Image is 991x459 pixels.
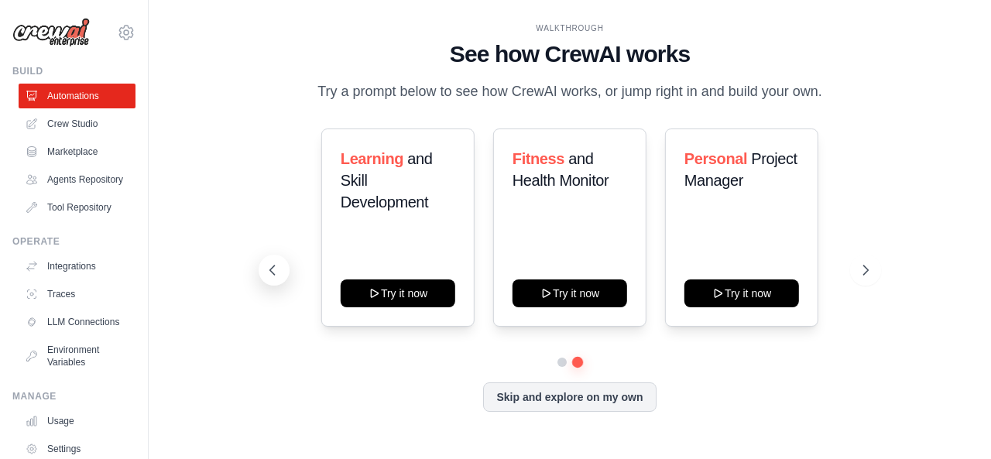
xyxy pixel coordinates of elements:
[513,150,609,189] span: and Health Monitor
[19,310,135,334] a: LLM Connections
[12,18,90,47] img: Logo
[340,150,403,167] span: Learning
[310,80,830,103] p: Try a prompt below to see how CrewAI works, or jump right in and build your own.
[914,385,991,459] iframe: Chat Widget
[483,382,656,412] button: Skip and explore on my own
[12,65,135,77] div: Build
[19,167,135,192] a: Agents Repository
[19,254,135,279] a: Integrations
[684,279,799,307] button: Try it now
[271,40,868,68] h1: See how CrewAI works
[19,282,135,307] a: Traces
[271,22,868,34] div: WALKTHROUGH
[513,150,564,167] span: Fitness
[684,150,747,167] span: Personal
[19,84,135,108] a: Automations
[19,409,135,433] a: Usage
[19,111,135,136] a: Crew Studio
[12,235,135,248] div: Operate
[340,150,432,211] span: and Skill Development
[914,385,991,459] div: Widget chat
[12,390,135,402] div: Manage
[19,139,135,164] a: Marketplace
[513,279,627,307] button: Try it now
[684,150,797,189] span: Project Manager
[19,195,135,220] a: Tool Repository
[340,279,454,307] button: Try it now
[19,337,135,375] a: Environment Variables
